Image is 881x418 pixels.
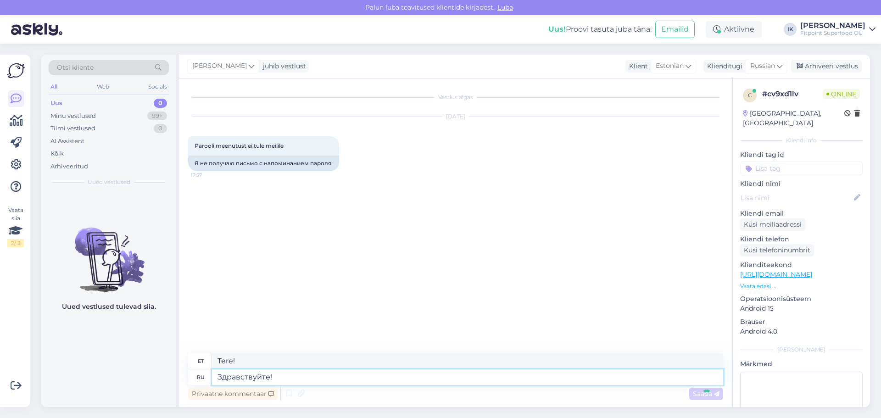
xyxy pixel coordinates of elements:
[625,61,648,71] div: Klient
[50,149,64,158] div: Kõik
[62,302,156,312] p: Uued vestlused tulevad siia.
[800,29,865,37] div: Fitpoint Superfood OÜ
[740,234,863,244] p: Kliendi telefon
[762,89,823,100] div: # cv9xd1lv
[50,111,96,121] div: Minu vestlused
[50,99,62,108] div: Uus
[740,359,863,369] p: Märkmed
[259,61,306,71] div: juhib vestlust
[740,218,805,231] div: Küsi meiliaadressi
[192,61,247,71] span: [PERSON_NAME]
[50,124,95,133] div: Tiimi vestlused
[57,63,94,72] span: Otsi kliente
[7,206,24,247] div: Vaata siia
[740,209,863,218] p: Kliendi email
[495,3,516,11] span: Luba
[740,179,863,189] p: Kliendi nimi
[49,81,59,93] div: All
[195,142,284,149] span: Parooli meenutust ei tule meilile
[740,244,814,256] div: Küsi telefoninumbrit
[41,211,176,294] img: No chats
[655,21,695,38] button: Emailid
[740,327,863,336] p: Android 4.0
[740,294,863,304] p: Operatsioonisüsteem
[154,99,167,108] div: 0
[7,62,25,79] img: Askly Logo
[147,111,167,121] div: 99+
[706,21,762,38] div: Aktiivne
[188,112,723,121] div: [DATE]
[146,81,169,93] div: Socials
[743,109,844,128] div: [GEOGRAPHIC_DATA], [GEOGRAPHIC_DATA]
[95,81,111,93] div: Web
[50,137,84,146] div: AI Assistent
[740,282,863,290] p: Vaata edasi ...
[188,156,339,171] div: Я не получаю письмо с напоминанием пароля.
[800,22,875,37] a: [PERSON_NAME]Fitpoint Superfood OÜ
[784,23,797,36] div: IK
[750,61,775,71] span: Russian
[740,346,863,354] div: [PERSON_NAME]
[823,89,860,99] span: Online
[741,193,852,203] input: Lisa nimi
[740,162,863,175] input: Lisa tag
[191,172,225,178] span: 17:57
[188,93,723,101] div: Vestlus algas
[740,150,863,160] p: Kliendi tag'id
[740,304,863,313] p: Android 15
[154,124,167,133] div: 0
[740,260,863,270] p: Klienditeekond
[740,136,863,145] div: Kliendi info
[740,270,812,279] a: [URL][DOMAIN_NAME]
[7,239,24,247] div: 2 / 3
[791,60,862,72] div: Arhiveeri vestlus
[800,22,865,29] div: [PERSON_NAME]
[50,162,88,171] div: Arhiveeritud
[656,61,684,71] span: Estonian
[548,24,652,35] div: Proovi tasuta juba täna:
[748,92,752,99] span: c
[740,317,863,327] p: Brauser
[88,178,130,186] span: Uued vestlused
[703,61,742,71] div: Klienditugi
[548,25,566,33] b: Uus!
